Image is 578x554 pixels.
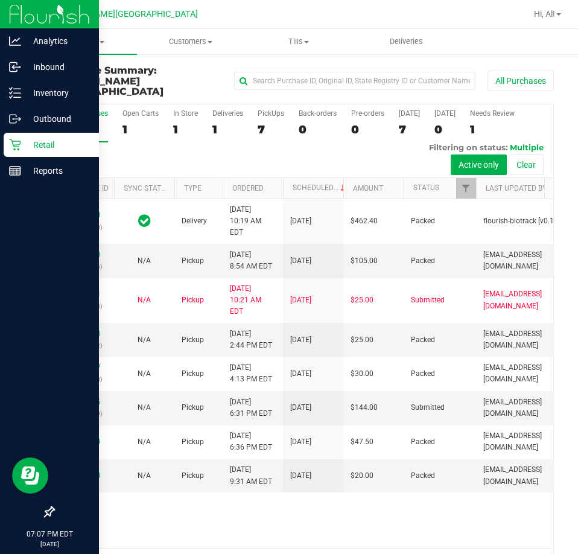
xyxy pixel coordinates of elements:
[124,184,170,193] a: Sync Status
[138,36,244,47] span: Customers
[470,123,515,136] div: 1
[352,29,460,54] a: Deliveries
[182,334,204,346] span: Pickup
[299,123,337,136] div: 0
[182,295,204,306] span: Pickup
[290,215,311,227] span: [DATE]
[456,178,476,199] a: Filter
[534,9,555,19] span: Hi, Al!
[351,334,373,346] span: $25.00
[53,75,164,98] span: [PERSON_NAME][GEOGRAPHIC_DATA]
[290,295,311,306] span: [DATE]
[12,457,48,494] iframe: Resource center
[21,60,94,74] p: Inbound
[21,112,94,126] p: Outbound
[230,362,272,385] span: [DATE] 4:13 PM EDT
[351,368,373,380] span: $30.00
[138,368,151,380] button: N/A
[137,29,245,54] a: Customers
[173,123,198,136] div: 1
[351,109,384,118] div: Pre-orders
[138,212,151,229] span: In Sync
[411,368,435,380] span: Packed
[351,436,373,448] span: $47.50
[138,296,151,304] span: Not Applicable
[434,123,456,136] div: 0
[245,36,352,47] span: Tills
[353,184,383,193] a: Amount
[138,402,151,413] button: N/A
[351,470,373,482] span: $20.00
[451,154,507,175] button: Active only
[411,215,435,227] span: Packed
[413,183,439,192] a: Status
[122,123,159,136] div: 1
[299,109,337,118] div: Back-orders
[290,436,311,448] span: [DATE]
[411,402,445,413] span: Submitted
[434,109,456,118] div: [DATE]
[230,396,272,419] span: [DATE] 6:31 PM EDT
[138,334,151,346] button: N/A
[9,87,21,99] inline-svg: Inventory
[470,109,515,118] div: Needs Review
[234,72,475,90] input: Search Purchase ID, Original ID, State Registry ID or Customer Name...
[230,249,272,272] span: [DATE] 8:54 AM EDT
[244,29,352,54] a: Tills
[510,142,544,152] span: Multiple
[9,139,21,151] inline-svg: Retail
[9,35,21,47] inline-svg: Analytics
[21,86,94,100] p: Inventory
[429,142,507,152] span: Filtering on status:
[138,471,151,480] span: Not Applicable
[230,204,276,239] span: [DATE] 10:19 AM EDT
[411,334,435,346] span: Packed
[182,368,204,380] span: Pickup
[411,255,435,267] span: Packed
[138,256,151,265] span: Not Applicable
[290,334,311,346] span: [DATE]
[258,109,284,118] div: PickUps
[138,369,151,378] span: Not Applicable
[399,109,420,118] div: [DATE]
[49,9,198,19] span: [PERSON_NAME][GEOGRAPHIC_DATA]
[373,36,439,47] span: Deliveries
[9,165,21,177] inline-svg: Reports
[21,164,94,178] p: Reports
[138,336,151,344] span: Not Applicable
[138,438,151,446] span: Not Applicable
[290,255,311,267] span: [DATE]
[230,430,272,453] span: [DATE] 6:36 PM EDT
[212,123,243,136] div: 1
[351,123,384,136] div: 0
[138,255,151,267] button: N/A
[293,183,348,192] a: Scheduled
[173,109,198,118] div: In Store
[182,255,204,267] span: Pickup
[184,184,202,193] a: Type
[351,255,378,267] span: $105.00
[138,295,151,306] button: N/A
[9,61,21,73] inline-svg: Inbound
[138,436,151,448] button: N/A
[21,138,94,152] p: Retail
[483,215,562,227] span: flourish-biotrack [v0.1.0]
[351,295,373,306] span: $25.00
[290,368,311,380] span: [DATE]
[9,113,21,125] inline-svg: Outbound
[138,470,151,482] button: N/A
[290,402,311,413] span: [DATE]
[232,184,264,193] a: Ordered
[138,403,151,412] span: Not Applicable
[487,71,554,91] button: All Purchases
[182,215,207,227] span: Delivery
[5,529,94,540] p: 07:07 PM EDT
[122,109,159,118] div: Open Carts
[411,295,445,306] span: Submitted
[21,34,94,48] p: Analytics
[258,123,284,136] div: 7
[399,123,420,136] div: 7
[53,65,220,97] h3: Purchase Summary:
[351,215,378,227] span: $462.40
[486,184,547,193] a: Last Updated By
